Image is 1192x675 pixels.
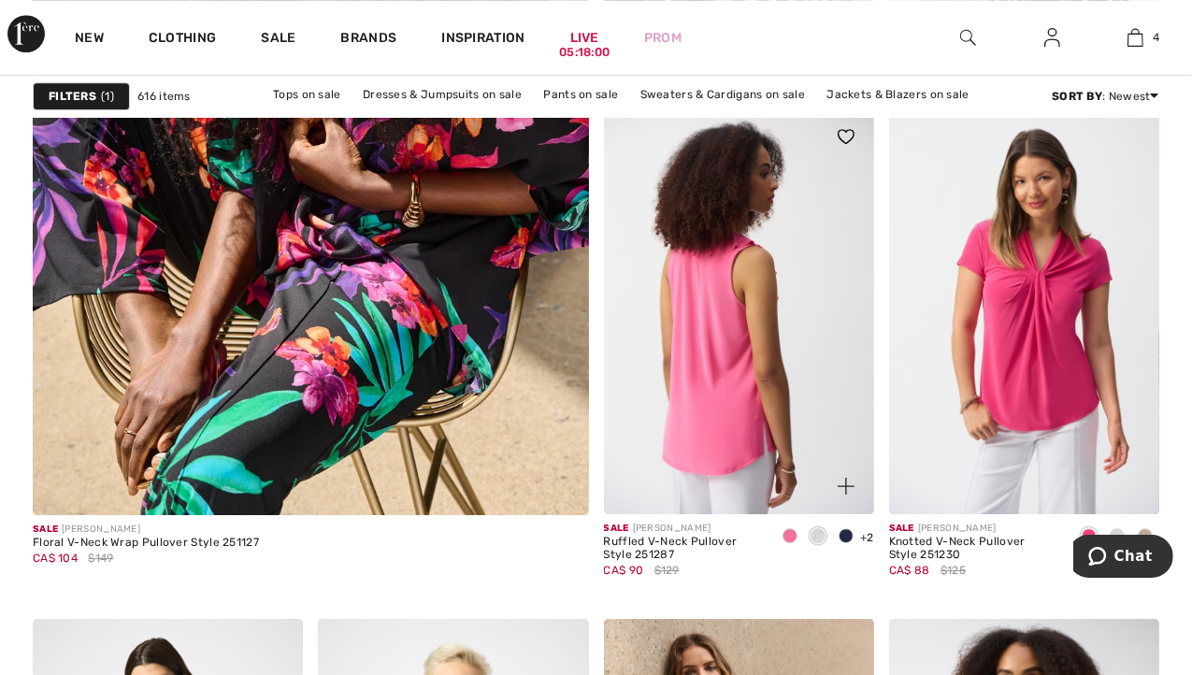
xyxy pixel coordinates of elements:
span: $149 [88,550,113,567]
div: : Newest [1052,88,1159,105]
a: Clothing [149,30,216,50]
div: Ruffled V-Neck Pullover Style 251287 [604,536,762,562]
div: 05:18:00 [559,44,610,62]
img: 1ère Avenue [7,15,45,52]
div: Knotted V-Neck Pullover Style 251230 [889,536,1060,562]
img: My Info [1044,26,1060,49]
div: Midnight Blue [832,522,860,553]
a: Dresses & Jumpsuits on sale [353,82,531,107]
img: My Bag [1127,26,1143,49]
div: [PERSON_NAME] [604,522,762,536]
div: [PERSON_NAME] [33,523,259,537]
a: Tops on sale [264,82,351,107]
span: $125 [941,562,966,579]
a: 4 [1095,26,1176,49]
span: Sale [33,524,58,535]
img: Knotted V-Neck Pullover Style 251230. Geranium [889,108,1159,514]
div: Vanilla 30 [1103,522,1131,553]
a: Pants on sale [534,82,627,107]
strong: Filters [49,88,96,105]
iframe: Opens a widget where you can chat to one of our agents [1073,535,1173,582]
span: CA$ 90 [604,564,644,577]
img: plus_v2.svg [838,478,855,495]
div: Floral V-Neck Wrap Pullover Style 251127 [33,537,259,550]
a: Prom [644,28,682,48]
a: Live05:18:00 [570,28,599,48]
div: Geranium [1075,522,1103,553]
a: Brands [341,30,397,50]
a: Jackets & Blazers on sale [817,82,979,107]
img: heart_black_full.svg [838,129,855,144]
div: [PERSON_NAME] [889,522,1060,536]
span: +2 [860,531,874,544]
span: 4 [1153,29,1159,46]
strong: Sort By [1052,90,1102,103]
span: $129 [654,562,680,579]
img: search the website [960,26,976,49]
a: Sign In [1029,26,1075,50]
a: Sweaters & Cardigans on sale [631,82,814,107]
a: Outerwear on sale [609,107,729,131]
a: New [75,30,104,50]
span: Inspiration [441,30,524,50]
span: CA$ 88 [889,564,930,577]
span: 616 items [137,88,191,105]
a: Ruffled V-Neck Pullover Style 251287. Bubble gum [604,108,874,514]
span: 1 [101,88,114,105]
div: Vanilla 30 [804,522,832,553]
span: Sale [889,523,914,534]
div: Parchment [1131,522,1159,553]
a: Sale [261,30,295,50]
a: Skirts on sale [513,107,606,131]
span: CA$ 104 [33,552,78,565]
div: Bubble gum [776,522,804,553]
span: Sale [604,523,629,534]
